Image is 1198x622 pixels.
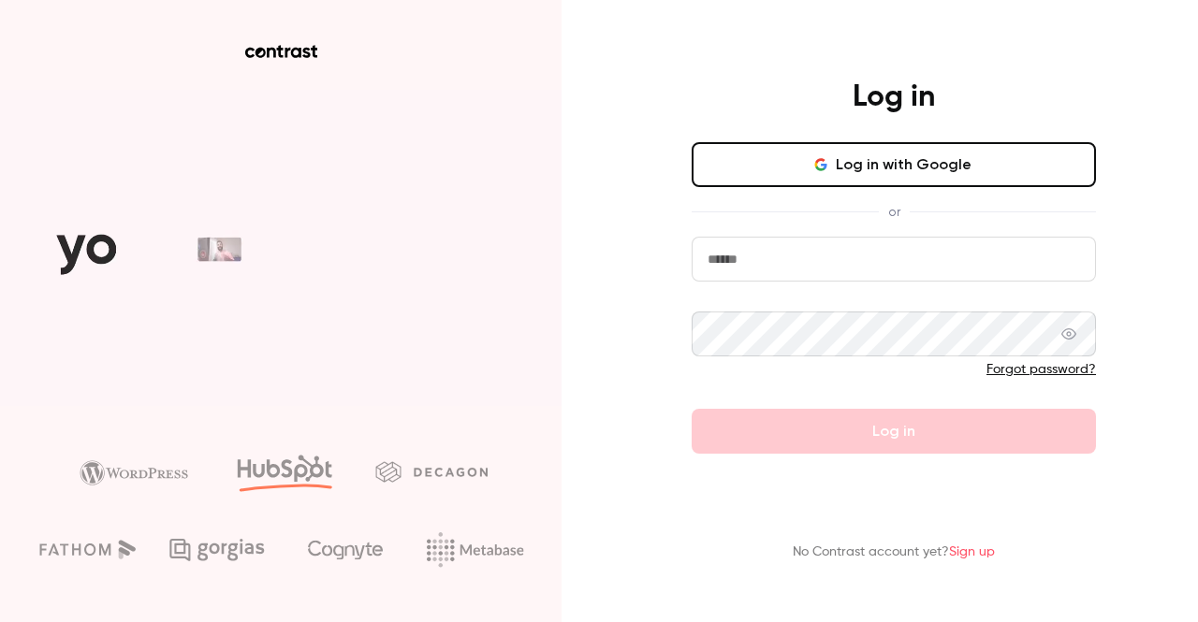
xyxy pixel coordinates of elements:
[986,363,1096,376] a: Forgot password?
[949,545,995,558] a: Sign up
[793,542,995,562] p: No Contrast account yet?
[375,461,488,482] img: decagon
[692,142,1096,187] button: Log in with Google
[853,79,935,116] h4: Log in
[879,202,910,222] span: or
